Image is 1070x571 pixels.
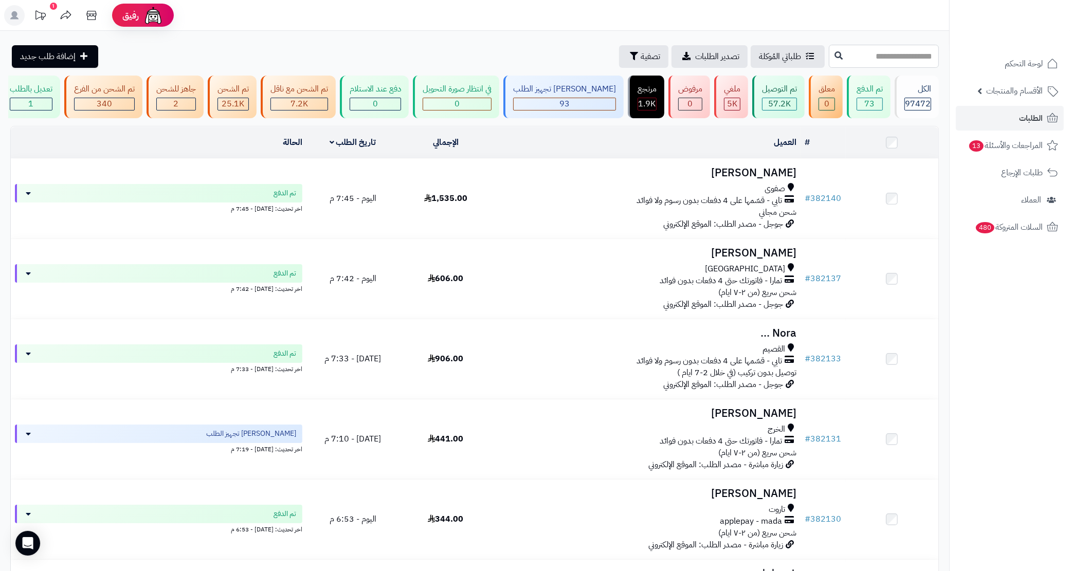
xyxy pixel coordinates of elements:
[559,98,570,110] span: 93
[638,98,656,110] div: 1856
[423,83,492,95] div: في انتظار صورة التحويل
[712,76,750,118] a: ملغي 5K
[768,98,791,110] span: 57.2K
[496,327,797,339] h3: Nora ...
[660,275,783,287] span: تمارا - فاتورتك حتى 4 دفعات بدون فوائد
[724,98,740,110] div: 5011
[206,76,259,118] a: تم الشحن 25.1K
[956,160,1064,185] a: طلبات الإرجاع
[805,513,811,525] span: #
[271,98,328,110] div: 7222
[496,408,797,419] h3: [PERSON_NAME]
[763,343,786,355] span: القصيم
[12,45,98,68] a: إضافة طلب جديد
[719,527,797,539] span: شحن سريع (من ٢-٧ ايام)
[411,76,501,118] a: في انتظار صورة التحويل 0
[976,222,995,233] span: 480
[15,363,302,374] div: اخر تحديث: [DATE] - 7:33 م
[805,433,811,445] span: #
[15,283,302,293] div: اخر تحديث: [DATE] - 7:42 م
[807,76,845,118] a: معلق 0
[637,195,783,207] span: تابي - قسّمها على 4 دفعات بدون رسوم ولا فوائد
[20,50,76,63] span: إضافة طلب جديد
[805,192,842,205] a: #382140
[719,447,797,459] span: شحن سريع (من ٢-٧ ايام)
[144,76,206,118] a: جاهز للشحن 2
[637,355,783,367] span: تابي - قسّمها على 4 دفعات بدون رسوم ولا فوائد
[428,353,463,365] span: 906.00
[218,98,248,110] div: 25099
[751,45,825,68] a: طلباتي المُوكلة
[1019,111,1043,125] span: الطلبات
[750,76,807,118] a: تم التوصيل 57.2K
[805,353,842,365] a: #382133
[805,136,810,149] a: #
[324,433,381,445] span: [DATE] - 7:10 م
[222,98,245,110] span: 25.1K
[62,76,144,118] a: تم الشحن من الفرع 340
[641,50,660,63] span: تصفية
[805,513,842,525] a: #382130
[805,272,842,285] a: #382137
[956,188,1064,212] a: العملاء
[330,513,376,525] span: اليوم - 6:53 م
[274,188,296,198] span: تم الدفع
[762,83,797,95] div: تم التوصيل
[206,429,296,439] span: [PERSON_NAME] تجهيز الطلب
[819,98,835,110] div: 0
[626,76,666,118] a: مرتجع 1.9K
[857,83,883,95] div: تم الدفع
[695,50,739,63] span: تصدير الطلبات
[330,272,376,285] span: اليوم - 7:42 م
[156,83,196,95] div: جاهز للشحن
[291,98,308,110] span: 7.2K
[274,348,296,359] span: تم الدفع
[649,458,784,471] span: زيارة مباشرة - مصدر الطلب: الموقع الإلكتروني
[805,272,811,285] span: #
[705,263,786,275] span: [GEOGRAPHIC_DATA]
[27,5,53,28] a: تحديثات المنصة
[10,98,52,110] div: 1
[513,83,616,95] div: [PERSON_NAME] تجهيز الطلب
[1000,25,1060,47] img: logo-2.png
[97,98,112,110] span: 340
[433,136,459,149] a: الإجمالي
[324,353,381,365] span: [DATE] - 7:33 م
[1001,165,1043,180] span: طلبات الإرجاع
[350,98,401,110] div: 0
[857,98,882,110] div: 73
[496,167,797,179] h3: [PERSON_NAME]
[905,98,931,110] span: 97472
[75,98,134,110] div: 340
[956,133,1064,158] a: المراجعات والأسئلة13
[50,3,57,10] div: 1
[10,83,52,95] div: تعديل بالطلب
[74,83,135,95] div: تم الشحن من الفرع
[15,202,302,213] div: اخر تحديث: [DATE] - 7:45 م
[15,531,40,556] div: Open Intercom Messenger
[338,76,411,118] a: دفع عند الاستلام 0
[639,98,656,110] span: 1.9K
[217,83,249,95] div: تم الشحن
[496,488,797,500] h3: [PERSON_NAME]
[724,83,740,95] div: ملغي
[904,83,931,95] div: الكل
[763,98,796,110] div: 57208
[845,76,893,118] a: تم الدفع 73
[765,183,786,195] span: صفوى
[619,45,668,68] button: تصفية
[672,45,748,68] a: تصدير الطلبات
[768,423,786,435] span: الخرج
[719,286,797,299] span: شحن سريع (من ٢-٧ ايام)
[423,98,491,110] div: 0
[501,76,626,118] a: [PERSON_NAME] تجهيز الطلب 93
[759,206,797,218] span: شحن مجاني
[274,268,296,279] span: تم الدفع
[350,83,401,95] div: دفع عند الاستلام
[968,138,1043,153] span: المراجعات والأسئلة
[496,247,797,259] h3: [PERSON_NAME]
[664,218,784,230] span: جوجل - مصدر الطلب: الموقع الإلكتروني
[270,83,328,95] div: تم الشحن مع ناقل
[330,136,376,149] a: تاريخ الطلب
[664,378,784,391] span: جوجل - مصدر الطلب: الموقع الإلكتروني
